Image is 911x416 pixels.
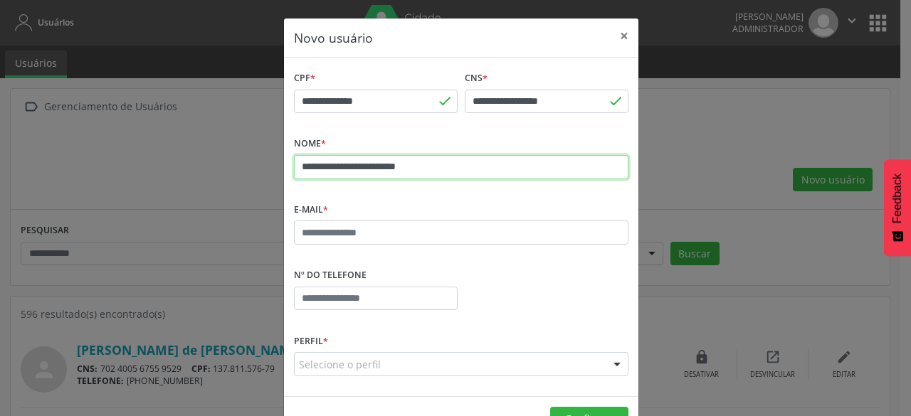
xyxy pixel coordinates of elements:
[610,18,638,53] button: Close
[294,199,328,221] label: E-mail
[299,357,381,372] span: Selecione o perfil
[294,68,315,90] label: CPF
[294,265,367,287] label: Nº do Telefone
[437,93,453,109] span: done
[294,330,328,352] label: Perfil
[465,68,488,90] label: CNS
[608,93,623,109] span: done
[294,28,373,47] h5: Novo usuário
[891,174,904,223] span: Feedback
[884,159,911,256] button: Feedback - Mostrar pesquisa
[294,133,326,155] label: Nome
